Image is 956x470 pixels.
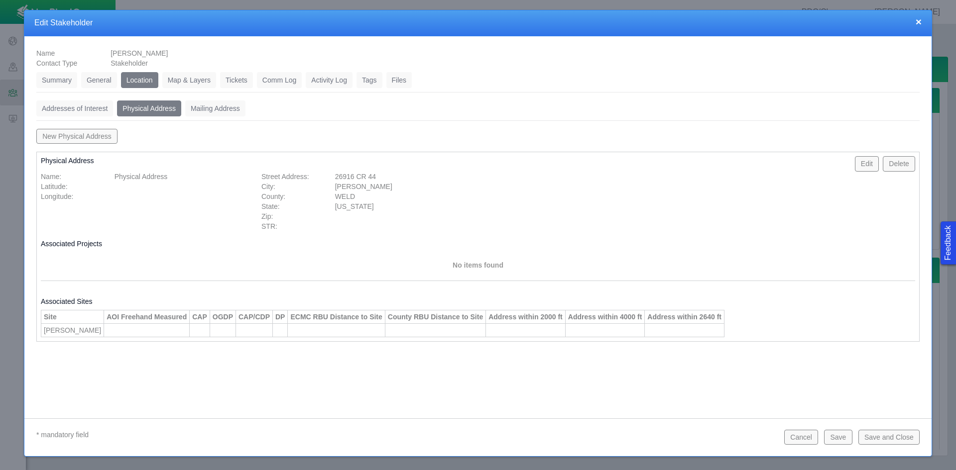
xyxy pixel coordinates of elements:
th: Site [41,310,104,323]
span: WELD [335,192,355,200]
th: OGDP [210,310,236,323]
span: Zip: [261,212,273,220]
span: Name: [41,173,61,181]
a: Physical Address [117,100,181,116]
th: CAP [190,310,210,323]
a: Location [121,72,158,88]
a: Files [386,72,412,88]
button: Save and Close [858,430,920,445]
th: Address within 4000 ft [565,310,645,323]
span: STR: [261,222,277,230]
th: AOI Freehand Measured [104,310,190,323]
a: Summary [36,72,77,88]
a: Mailing Address [185,100,245,116]
button: New Physical Address [36,129,118,144]
span: [PERSON_NAME] [111,49,168,57]
th: Address within 2000 ft [486,310,566,323]
h4: Edit Stakeholder [34,18,922,28]
span: Street Address: [261,173,309,181]
a: Addresses of Interest [36,100,113,116]
a: General [81,72,117,88]
span: Contact Type [36,59,77,67]
a: Tags [357,72,382,88]
span: Latitude: [41,183,68,190]
button: Cancel [784,430,818,445]
span: County: [261,192,285,200]
span: [PERSON_NAME] [335,183,392,190]
button: Delete [883,156,915,171]
a: Tickets [220,72,253,88]
h5: Associated Projects [41,239,915,248]
span: [US_STATE] [335,202,374,210]
button: Save [824,430,852,445]
span: Physical Address [115,173,168,181]
span: 26916 CR 44 [335,173,376,181]
th: ECMC RBU Distance to Site [288,310,385,323]
a: Comm Log [257,72,302,88]
h5: Physical Address [41,156,474,165]
span: City: [261,183,275,190]
button: Edit [855,156,879,171]
span: * mandatory field [36,431,89,439]
span: State: [261,202,280,210]
span: Stakeholder [111,59,148,67]
span: Longitude: [41,192,73,200]
th: Address within 2640 ft [645,310,724,323]
th: County RBU Distance to Site [385,310,485,323]
span: Name [36,49,55,57]
td: [PERSON_NAME] [41,323,104,337]
a: Map & Layers [162,72,216,88]
h5: Associated Sites [41,297,915,306]
a: Activity Log [306,72,353,88]
th: DP [273,310,288,323]
th: CAP/CDP [236,310,272,323]
label: No items found [453,260,503,270]
button: close [916,16,922,27]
